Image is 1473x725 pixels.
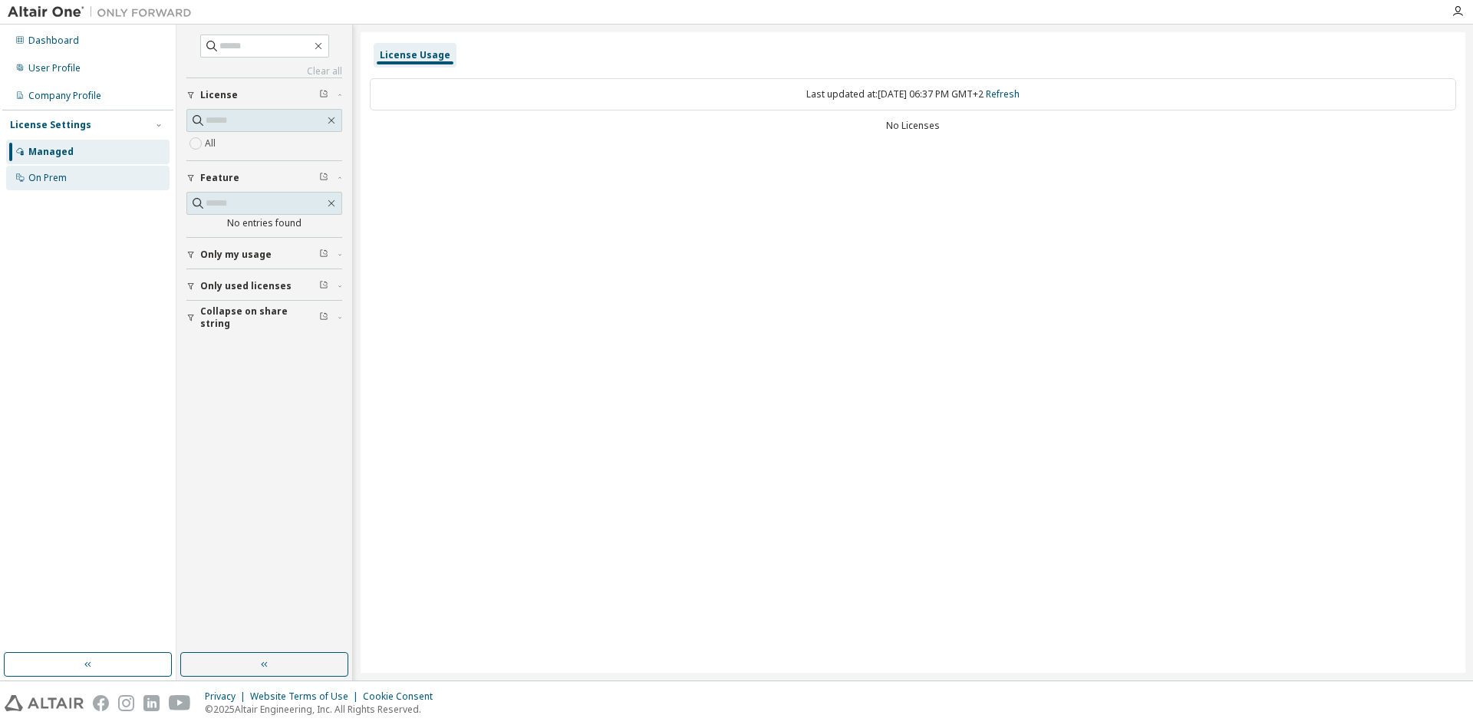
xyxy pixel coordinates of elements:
[28,90,101,102] div: Company Profile
[10,119,91,131] div: License Settings
[186,238,342,272] button: Only my usage
[250,690,363,703] div: Website Terms of Use
[205,703,442,716] p: © 2025 Altair Engineering, Inc. All Rights Reserved.
[363,690,442,703] div: Cookie Consent
[319,89,328,101] span: Clear filter
[205,134,219,153] label: All
[200,249,272,261] span: Only my usage
[186,301,342,334] button: Collapse on share string
[319,172,328,184] span: Clear filter
[370,78,1456,110] div: Last updated at: [DATE] 06:37 PM GMT+2
[28,146,74,158] div: Managed
[186,78,342,112] button: License
[169,695,191,711] img: youtube.svg
[319,280,328,292] span: Clear filter
[380,49,450,61] div: License Usage
[28,62,81,74] div: User Profile
[370,120,1456,132] div: No Licenses
[205,690,250,703] div: Privacy
[986,87,1020,101] a: Refresh
[5,695,84,711] img: altair_logo.svg
[186,269,342,303] button: Only used licenses
[200,89,238,101] span: License
[186,217,342,229] div: No entries found
[8,5,199,20] img: Altair One
[200,305,319,330] span: Collapse on share string
[200,172,239,184] span: Feature
[143,695,160,711] img: linkedin.svg
[28,35,79,47] div: Dashboard
[93,695,109,711] img: facebook.svg
[186,161,342,195] button: Feature
[28,172,67,184] div: On Prem
[200,280,292,292] span: Only used licenses
[118,695,134,711] img: instagram.svg
[186,65,342,77] a: Clear all
[319,311,328,324] span: Clear filter
[319,249,328,261] span: Clear filter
